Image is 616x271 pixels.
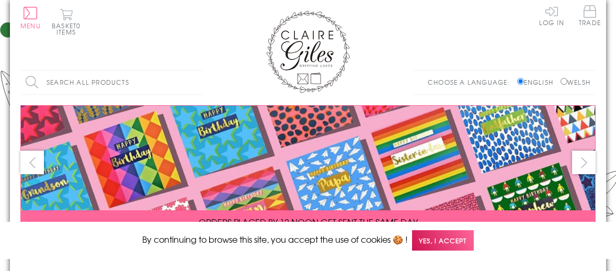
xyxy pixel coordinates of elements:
[56,21,81,37] span: 0 items
[428,77,515,87] p: Choose a language:
[517,77,558,87] label: English
[517,78,524,85] input: English
[199,216,418,228] span: ORDERS PLACED BY 12 NOON GET SENT THE SAME DAY
[561,78,567,85] input: Welsh
[266,10,350,93] img: Claire Giles Greetings Cards
[20,7,41,29] button: Menu
[20,21,41,30] span: Menu
[579,5,601,28] a: Trade
[579,5,601,26] span: Trade
[572,151,596,174] button: next
[20,151,44,174] button: prev
[193,71,203,94] input: Search
[412,230,474,251] span: Yes, I accept
[539,5,564,26] a: Log In
[20,71,203,94] input: Search all products
[561,77,590,87] label: Welsh
[52,8,81,35] button: Basket0 items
